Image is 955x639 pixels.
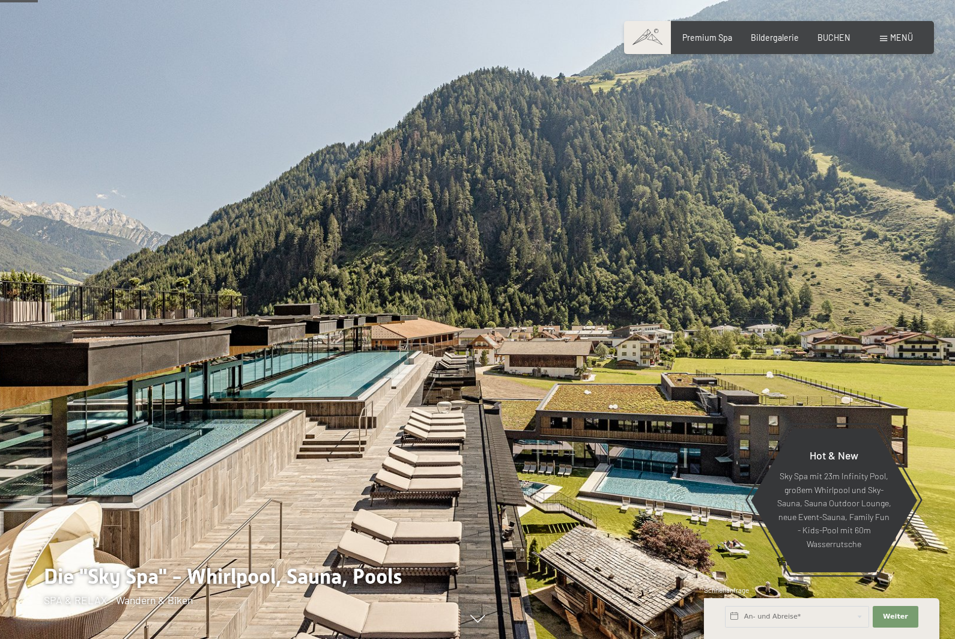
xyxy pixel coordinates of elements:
button: Weiter [873,606,918,628]
span: Weiter [883,612,908,622]
span: Hot & New [810,449,858,462]
span: Schnellanfrage [704,586,749,594]
p: Sky Spa mit 23m Infinity Pool, großem Whirlpool und Sky-Sauna, Sauna Outdoor Lounge, neue Event-S... [777,470,891,551]
a: Bildergalerie [751,32,799,43]
a: BUCHEN [817,32,850,43]
span: Menü [890,32,913,43]
a: Hot & New Sky Spa mit 23m Infinity Pool, großem Whirlpool und Sky-Sauna, Sauna Outdoor Lounge, ne... [750,428,918,573]
a: Premium Spa [682,32,732,43]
